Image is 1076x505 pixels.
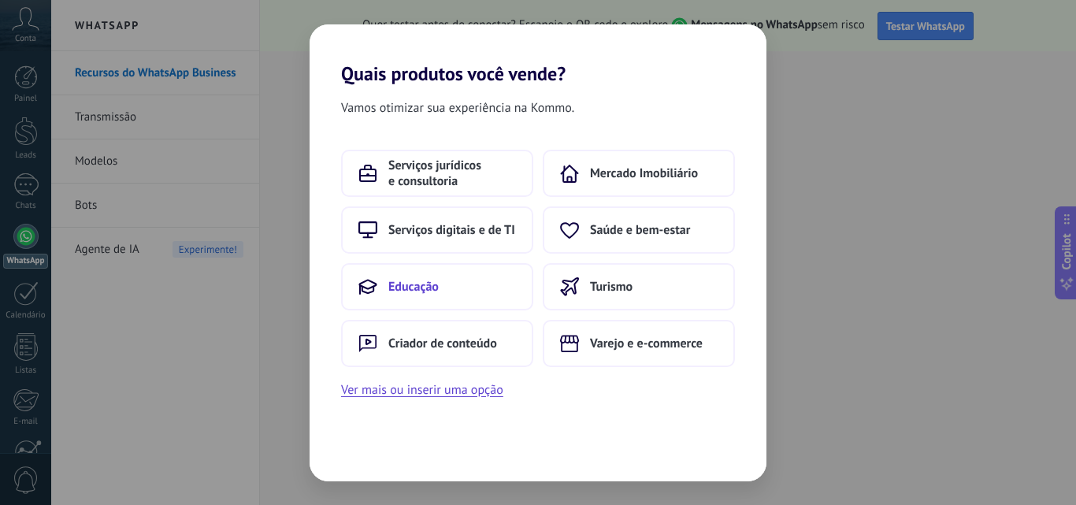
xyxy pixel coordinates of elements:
button: Saúde e bem-estar [543,206,735,254]
button: Educação [341,263,533,310]
button: Serviços jurídicos e consultoria [341,150,533,197]
span: Criador de conteúdo [388,336,497,351]
span: Varejo e e-commerce [590,336,703,351]
span: Serviços digitais e de TI [388,222,515,238]
button: Turismo [543,263,735,310]
button: Ver mais ou inserir uma opção [341,380,503,400]
button: Serviços digitais e de TI [341,206,533,254]
span: Mercado Imobiliário [590,165,698,181]
span: Saúde e bem-estar [590,222,690,238]
button: Mercado Imobiliário [543,150,735,197]
span: Vamos otimizar sua experiência na Kommo. [341,98,574,118]
span: Educação [388,279,439,295]
span: Serviços jurídicos e consultoria [388,158,516,189]
h2: Quais produtos você vende? [310,24,766,85]
button: Criador de conteúdo [341,320,533,367]
span: Turismo [590,279,633,295]
button: Varejo e e-commerce [543,320,735,367]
